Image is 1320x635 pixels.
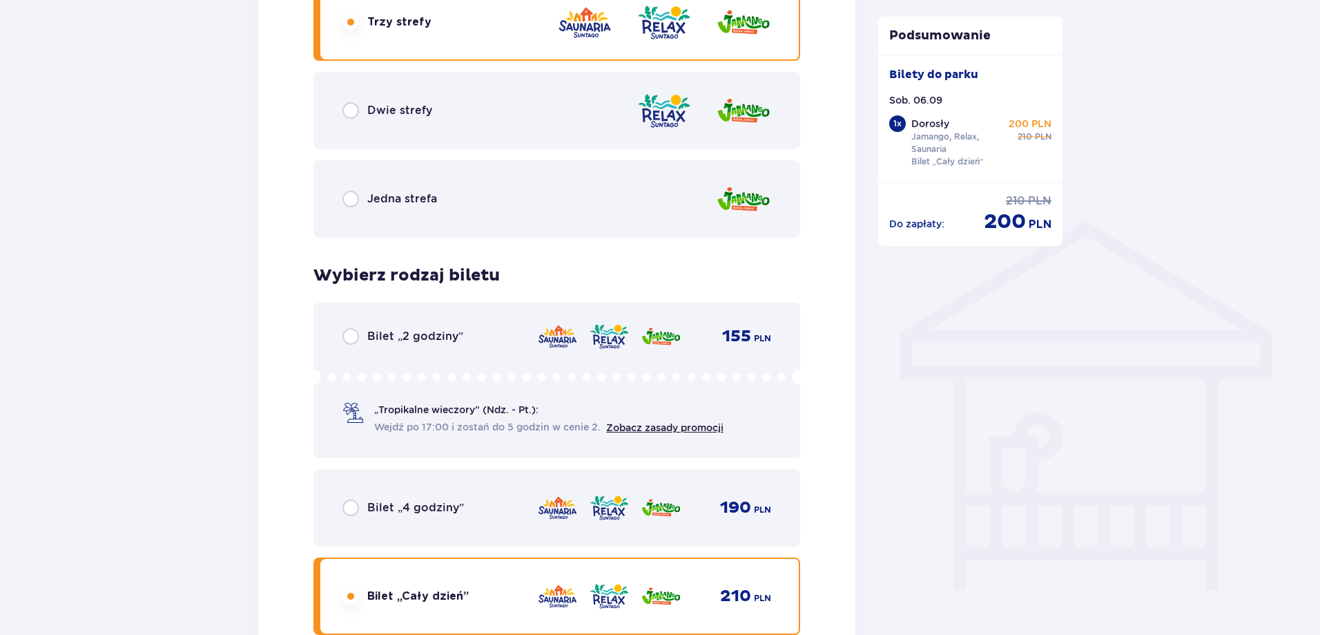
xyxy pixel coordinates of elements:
p: Dorosły [911,117,949,131]
p: Dwie strefy [367,103,432,118]
p: Podsumowanie [878,28,1063,44]
p: Wybierz rodzaj biletu [313,265,500,286]
span: Wejdź po 17:00 i zostań do 5 godzin w cenie 2. [374,420,601,434]
p: Bilet „4 godziny” [367,500,464,515]
img: zone logo [716,180,771,219]
img: zone logo [589,582,630,611]
p: Bilet „Cały dzień” [367,589,469,604]
p: 190 [720,497,751,518]
img: zone logo [637,3,692,42]
img: zone logo [716,3,771,42]
p: 210 [1006,193,1025,209]
img: zone logo [589,493,630,522]
p: Jamango, Relax, Saunaria [911,131,1007,155]
a: Zobacz zasady promocji [606,422,724,433]
p: Bilety do parku [889,67,978,82]
p: PLN [1035,131,1051,143]
img: zone logo [537,582,578,611]
img: zone logo [537,322,578,351]
div: 1 x [889,115,906,132]
p: Sob. 06.09 [889,93,942,107]
p: PLN [754,504,771,516]
p: 210 [1018,131,1032,143]
p: Do zapłaty : [889,217,944,231]
img: zone logo [641,493,681,522]
p: PLN [754,592,771,605]
img: zone logo [716,91,771,131]
p: 200 [984,209,1026,235]
p: 200 PLN [1009,117,1051,131]
p: Bilet „2 godziny” [367,329,463,344]
p: „Tropikalne wieczory" (Ndz. - Pt.): [374,403,538,417]
p: 155 [722,326,751,347]
img: zone logo [641,582,681,611]
img: zone logo [637,91,692,131]
img: zone logo [641,322,681,351]
p: 210 [720,586,751,607]
img: zone logo [589,322,630,351]
p: PLN [754,332,771,345]
p: PLN [1028,193,1051,209]
img: zone logo [537,493,578,522]
p: Jedna strefa [367,191,437,207]
p: Trzy strefy [367,15,431,30]
img: zone logo [557,3,612,42]
p: Bilet „Cały dzień” [911,155,984,168]
p: PLN [1029,217,1051,232]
